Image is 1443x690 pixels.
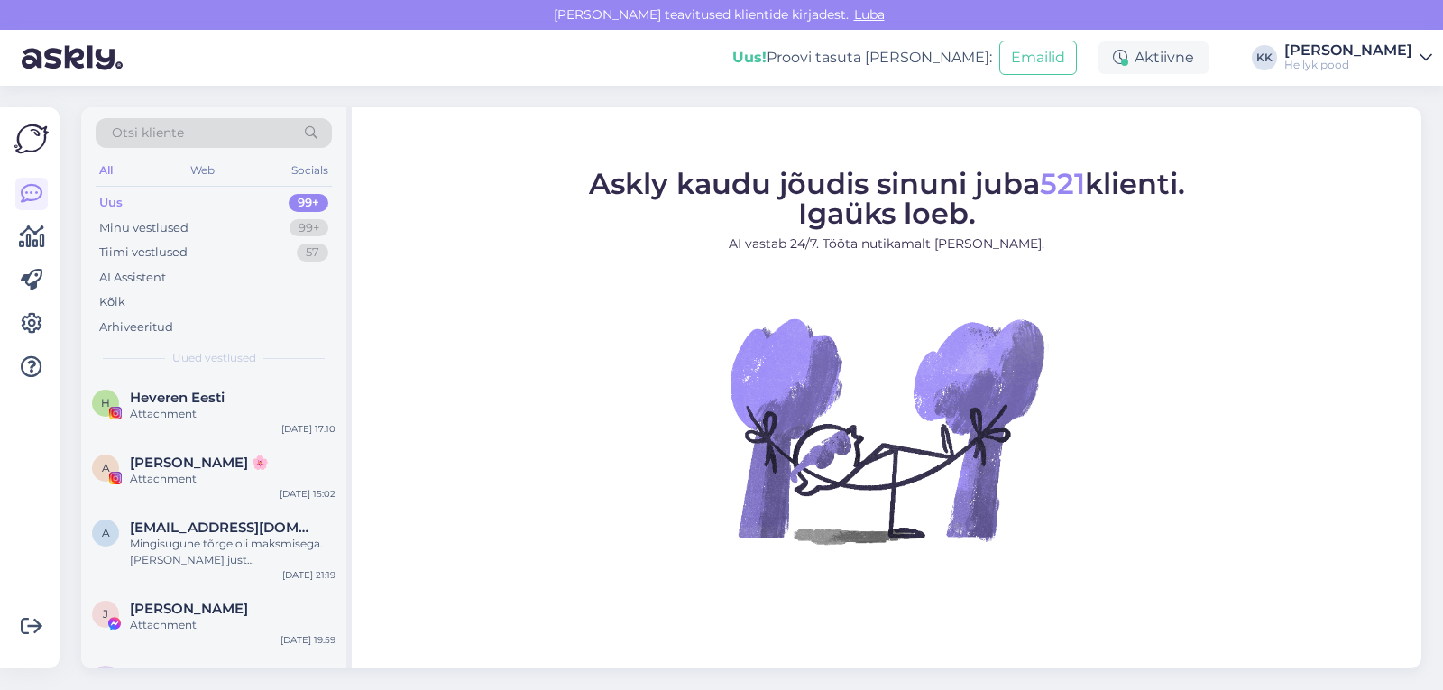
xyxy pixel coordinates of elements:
span: Lenna Schmidt [130,666,248,682]
div: [DATE] 15:02 [280,487,335,501]
div: Tiimi vestlused [99,244,188,262]
div: [DATE] 21:19 [282,568,335,582]
span: Heveren Eesti [130,390,225,406]
div: Attachment [130,406,335,422]
img: No Chat active [724,268,1049,593]
div: Mingisugune tõrge oli maksmisega. [PERSON_NAME] just [PERSON_NAME] teavitus, et makse läks kenast... [130,536,335,568]
div: 57 [297,244,328,262]
div: Aktiivne [1098,41,1209,74]
b: Uus! [732,49,767,66]
div: Attachment [130,617,335,633]
div: Kõik [99,293,125,311]
span: A [102,461,110,474]
p: AI vastab 24/7. Tööta nutikamalt [PERSON_NAME]. [589,235,1185,253]
a: [PERSON_NAME]Hellyk pood [1284,43,1432,72]
img: Askly Logo [14,122,49,156]
span: 521 [1040,166,1085,201]
div: Minu vestlused [99,219,188,237]
div: Uus [99,194,123,212]
span: Uued vestlused [172,350,256,366]
div: [DATE] 19:59 [280,633,335,647]
div: All [96,159,116,182]
span: Andra 🌸 [130,455,269,471]
span: Jane Sõna [130,601,248,617]
span: annamariataidla@gmail.com [130,520,317,536]
div: 99+ [290,219,328,237]
span: Luba [849,6,890,23]
div: Proovi tasuta [PERSON_NAME]: [732,47,992,69]
div: Attachment [130,471,335,487]
div: AI Assistent [99,269,166,287]
div: [PERSON_NAME] [1284,43,1412,58]
span: a [102,526,110,539]
div: KK [1252,45,1277,70]
div: [DATE] 17:10 [281,422,335,436]
span: H [101,396,110,409]
div: 99+ [289,194,328,212]
div: Web [187,159,218,182]
button: Emailid [999,41,1077,75]
div: Arhiveeritud [99,318,173,336]
div: Socials [288,159,332,182]
span: J [103,607,108,621]
span: Otsi kliente [112,124,184,143]
span: Askly kaudu jõudis sinuni juba klienti. Igaüks loeb. [589,166,1185,231]
div: Hellyk pood [1284,58,1412,72]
